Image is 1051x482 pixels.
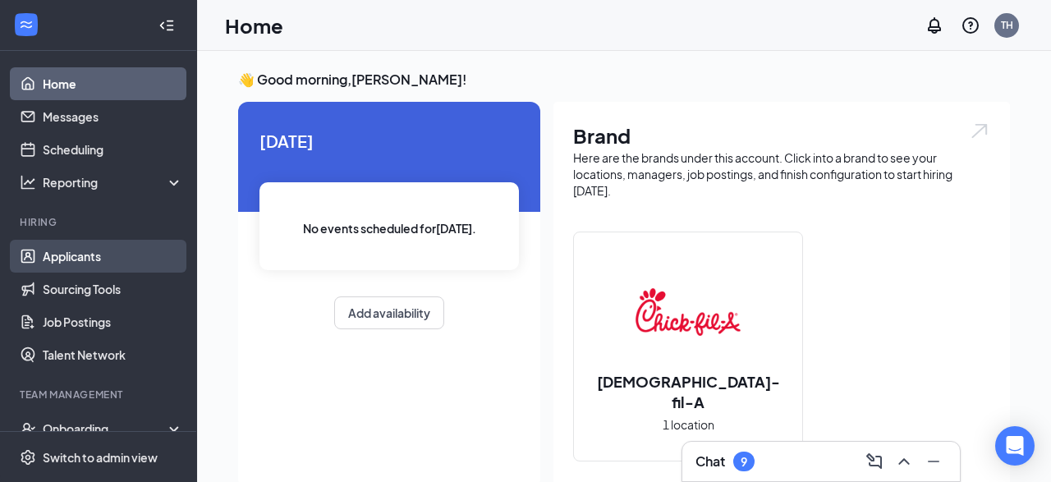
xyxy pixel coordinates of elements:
[158,17,175,34] svg: Collapse
[574,371,802,412] h2: [DEMOGRAPHIC_DATA]-fil-A
[891,448,917,475] button: ChevronUp
[43,174,184,191] div: Reporting
[20,388,180,402] div: Team Management
[894,452,914,471] svg: ChevronUp
[225,11,283,39] h1: Home
[741,455,747,469] div: 9
[865,452,884,471] svg: ComposeMessage
[43,67,183,100] a: Home
[636,259,741,365] img: Chick-fil-A
[43,338,183,371] a: Talent Network
[43,133,183,166] a: Scheduling
[18,16,34,33] svg: WorkstreamLogo
[334,296,444,329] button: Add availability
[20,449,36,466] svg: Settings
[238,71,1010,89] h3: 👋 Good morning, [PERSON_NAME] !
[43,100,183,133] a: Messages
[861,448,888,475] button: ComposeMessage
[43,305,183,338] a: Job Postings
[20,215,180,229] div: Hiring
[1001,18,1013,32] div: TH
[43,420,169,437] div: Onboarding
[969,122,990,140] img: open.6027fd2a22e1237b5b06.svg
[259,128,519,154] span: [DATE]
[925,16,944,35] svg: Notifications
[20,420,36,437] svg: UserCheck
[573,149,990,199] div: Here are the brands under this account. Click into a brand to see your locations, managers, job p...
[695,452,725,471] h3: Chat
[43,240,183,273] a: Applicants
[663,415,714,434] span: 1 location
[920,448,947,475] button: Minimize
[303,219,476,237] span: No events scheduled for [DATE] .
[20,174,36,191] svg: Analysis
[995,426,1035,466] div: Open Intercom Messenger
[43,273,183,305] a: Sourcing Tools
[43,449,158,466] div: Switch to admin view
[961,16,980,35] svg: QuestionInfo
[573,122,990,149] h1: Brand
[924,452,943,471] svg: Minimize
